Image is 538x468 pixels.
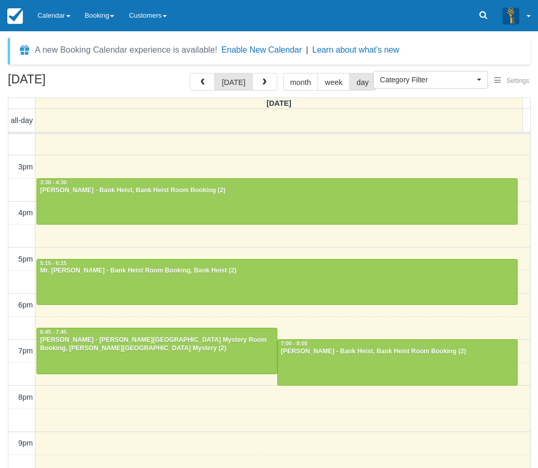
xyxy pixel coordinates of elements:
[373,71,488,89] button: Category Filter
[7,8,23,24] img: checkfront-main-nav-mini-logo.png
[18,255,33,263] span: 5pm
[40,267,515,275] div: Mr. [PERSON_NAME] - Bank Heist Room Booking, Bank Heist (2)
[277,339,518,385] a: 7:00 - 8:00[PERSON_NAME] - Bank Heist, Bank Heist Room Booking (2)
[40,261,67,266] span: 5:15 - 6:15
[488,73,535,89] button: Settings
[18,439,33,447] span: 9pm
[40,329,67,335] span: 6:45 - 7:45
[266,99,291,107] span: [DATE]
[11,116,33,125] span: all-day
[18,163,33,171] span: 3pm
[18,347,33,355] span: 7pm
[18,208,33,217] span: 4pm
[36,178,518,224] a: 3:30 - 4:30[PERSON_NAME] - Bank Heist, Bank Heist Room Booking (2)
[36,259,518,305] a: 5:15 - 6:15Mr. [PERSON_NAME] - Bank Heist Room Booking, Bank Heist (2)
[35,44,217,56] div: A new Booking Calendar experience is available!
[8,73,140,92] h2: [DATE]
[214,73,252,91] button: [DATE]
[312,45,399,54] a: Learn about what's new
[40,187,515,195] div: [PERSON_NAME] - Bank Heist, Bank Heist Room Booking (2)
[281,341,308,347] span: 7:00 - 8:00
[317,73,350,91] button: week
[40,180,67,186] span: 3:30 - 4:30
[507,77,529,84] span: Settings
[280,348,515,356] div: [PERSON_NAME] - Bank Heist, Bank Heist Room Booking (2)
[222,45,302,55] button: Enable New Calendar
[18,393,33,401] span: 8pm
[380,75,474,85] span: Category Filter
[18,301,33,309] span: 6pm
[40,336,274,353] div: [PERSON_NAME] - [PERSON_NAME][GEOGRAPHIC_DATA] Mystery Room Booking, [PERSON_NAME][GEOGRAPHIC_DAT...
[349,73,376,91] button: day
[36,328,277,374] a: 6:45 - 7:45[PERSON_NAME] - [PERSON_NAME][GEOGRAPHIC_DATA] Mystery Room Booking, [PERSON_NAME][GEO...
[283,73,319,91] button: month
[503,7,519,24] img: A3
[306,45,308,54] span: |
